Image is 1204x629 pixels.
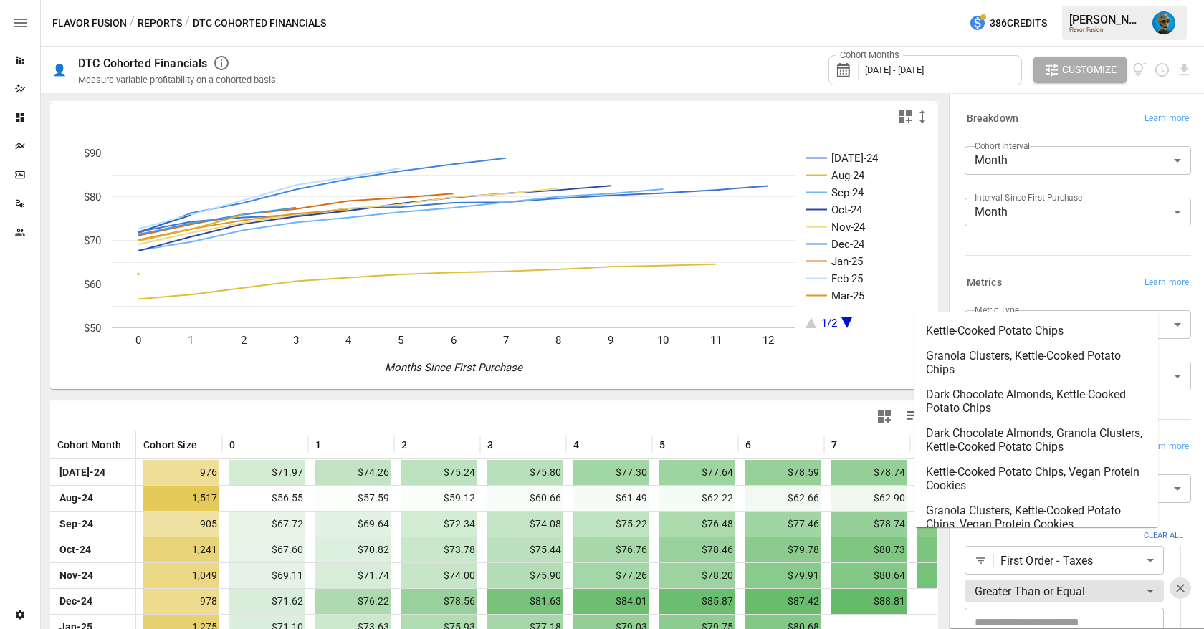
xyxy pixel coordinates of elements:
[573,589,649,614] span: $84.01
[965,577,1164,605] div: Greater Than or Equal
[487,438,493,452] span: 3
[1000,552,1141,569] span: First Order - Taxes
[143,537,219,562] span: 1,241
[745,460,821,485] span: $78.59
[487,486,563,511] span: $60.66
[1136,526,1191,547] button: Clear ALl
[831,537,907,562] span: $80.73
[135,334,141,347] text: 0
[831,563,907,588] span: $80.64
[188,334,193,347] text: 1
[293,334,299,347] text: 3
[831,255,863,268] text: Jan-25
[831,203,863,216] text: Oct-24
[52,63,67,77] div: 👤
[914,382,1158,421] li: Dark Chocolate Almonds, Kettle-Cooked Potato Chips
[229,537,305,562] span: $67.60
[1145,440,1189,454] span: Learn more
[831,289,864,302] text: Mar-25
[315,486,391,511] span: $57.59
[487,460,563,485] span: $75.80
[963,10,1053,37] button: 386Credits
[745,589,821,614] span: $87.42
[487,563,563,588] span: $75.90
[130,14,135,32] div: /
[78,75,278,85] div: Measure variable profitability on a cohorted basis.
[398,334,403,347] text: 5
[345,334,352,347] text: 4
[1069,27,1144,33] div: Flavor Fusion
[831,486,907,511] span: $62.90
[84,234,101,247] text: $70
[831,512,907,537] span: $78.74
[865,64,924,75] span: [DATE] - [DATE]
[451,334,457,347] text: 6
[836,49,903,62] label: Cohort Months
[555,334,561,347] text: 8
[608,334,613,347] text: 9
[1176,62,1193,78] button: Download report
[143,438,197,452] span: Cohort Size
[710,334,722,347] text: 11
[1033,57,1127,83] button: Customize
[57,512,95,537] span: Sep-24
[831,186,864,199] text: Sep-24
[831,221,866,234] text: Nov-24
[185,14,190,32] div: /
[831,438,837,452] span: 7
[84,191,101,203] text: $80
[745,563,821,588] span: $79.91
[975,191,1082,203] label: Interval Since First Purchase
[241,334,247,347] text: 2
[831,460,907,485] span: $78.74
[84,322,101,335] text: $50
[401,589,477,614] span: $78.56
[401,537,477,562] span: $73.78
[659,486,735,511] span: $62.22
[914,498,1158,537] li: Granola Clusters, Kettle-Cooked Potato Chips, Vegan Protein Cookies
[487,589,563,614] span: $81.63
[57,563,95,588] span: Nov-24
[57,438,121,452] span: Cohort Month
[50,131,926,389] svg: A chart.
[831,238,865,251] text: Dec-24
[401,512,477,537] span: $72.34
[401,486,477,511] span: $59.12
[143,589,219,614] span: 978
[229,563,305,588] span: $69.11
[401,460,477,485] span: $75.24
[967,111,1018,127] h6: Breakdown
[1069,13,1144,27] div: [PERSON_NAME]
[831,589,907,614] span: $88.81
[229,486,305,511] span: $56.55
[975,304,1019,316] label: Metric Type
[965,146,1191,175] div: Month
[965,198,1191,226] div: Month
[143,486,219,511] span: 1,517
[229,438,235,452] span: 0
[143,563,219,588] span: 1,049
[659,589,735,614] span: $85.87
[1144,3,1184,43] button: Lance Quejada
[229,589,305,614] span: $71.62
[573,537,649,562] span: $76.76
[573,563,649,588] span: $77.26
[138,14,182,32] button: Reports
[229,512,305,537] span: $67.72
[1062,61,1117,79] span: Customize
[315,589,391,614] span: $76.22
[315,438,321,452] span: 1
[831,272,863,285] text: Feb-25
[914,343,1158,382] li: Granola Clusters, Kettle-Cooked Potato Chips
[917,537,993,562] span: $81.50
[84,278,101,291] text: $60
[967,275,1002,291] h6: Metrics
[917,563,993,588] span: $81.91
[57,486,95,511] span: Aug-24
[1154,62,1170,78] button: Schedule report
[487,537,563,562] span: $75.44
[1152,11,1175,34] img: Lance Quejada
[914,421,1158,459] li: Dark Chocolate Almonds, Granola Clusters, Kettle-Cooked Potato Chips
